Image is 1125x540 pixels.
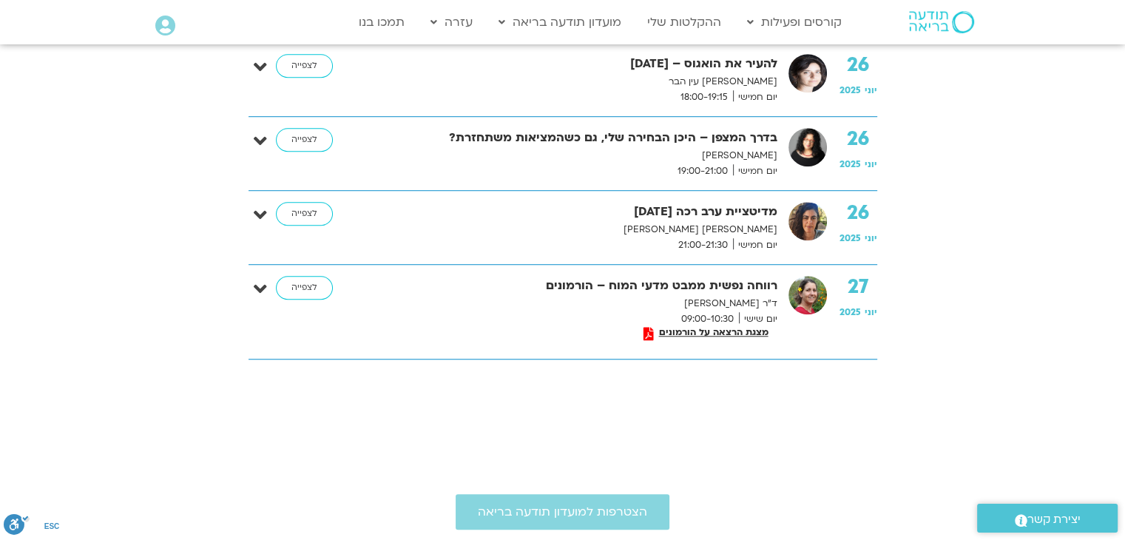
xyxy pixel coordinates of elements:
strong: 27 [839,276,877,298]
span: מצגת הרצאה על הורמונים [654,327,774,337]
span: 2025 [839,84,861,96]
p: [PERSON_NAME] [389,148,777,163]
span: 2025 [839,158,861,170]
span: יוני [865,232,877,244]
strong: 26 [839,54,877,76]
a: ההקלטות שלי [640,8,729,36]
a: מצגת הרצאה על הורמונים [638,327,774,341]
span: יצירת קשר [1027,510,1081,530]
strong: בדרך המצפן – היכן הבחירה שלי, גם כשהמציאות משתחזרת? [389,128,777,148]
a: לצפייה [276,202,333,226]
p: [PERSON_NAME] [PERSON_NAME] [389,222,777,237]
span: 09:00-10:30 [676,311,739,327]
span: 2025 [839,232,861,244]
a: לצפייה [276,128,333,152]
span: 21:00-21:30 [673,237,733,253]
strong: 26 [839,202,877,224]
a: קורסים ופעילות [740,8,849,36]
span: הצטרפות למועדון תודעה בריאה [478,505,647,519]
span: יוני [865,158,877,170]
span: יום חמישי [733,90,777,105]
a: יצירת קשר [977,504,1118,533]
span: יוני [865,84,877,96]
a: הצטרפות למועדון תודעה בריאה [456,494,669,530]
span: יום חמישי [733,237,777,253]
span: יום שישי [739,311,777,327]
p: [PERSON_NAME] עין הבר [389,74,777,90]
span: 2025 [839,306,861,318]
img: תודעה בריאה [909,11,974,33]
a: מועדון תודעה בריאה [491,8,629,36]
span: 19:00-21:00 [672,163,733,179]
a: עזרה [423,8,480,36]
strong: רווחה נפשית ממבט מדעי המוח – הורמונים [389,276,777,296]
span: יום חמישי [733,163,777,179]
strong: להעיר את הואגוס – [DATE] [389,54,777,74]
a: לצפייה [276,276,333,300]
strong: 26 [839,128,877,150]
a: תמכו בנו [351,8,412,36]
span: 18:00-19:15 [675,90,733,105]
span: יוני [865,306,877,318]
strong: מדיטציית ערב רכה [DATE] [389,202,777,222]
p: ד"ר [PERSON_NAME] [389,296,777,311]
a: לצפייה [276,54,333,78]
